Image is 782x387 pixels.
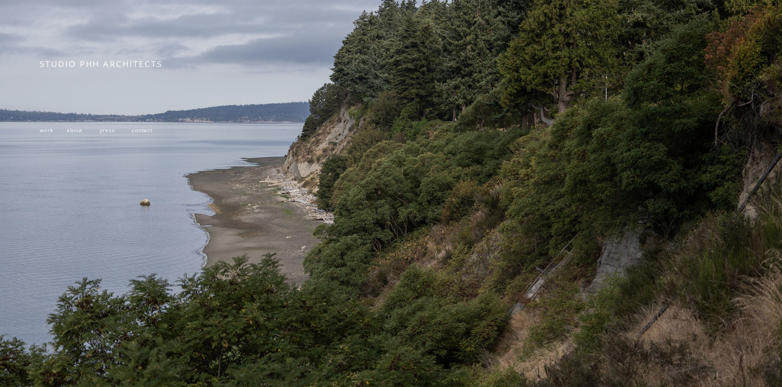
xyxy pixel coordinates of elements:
span: STUDIO PHH ARCHITECTS [40,58,162,69]
a: work [40,126,53,133]
a: press [100,126,115,133]
a: contact [132,126,153,133]
a: about [67,126,82,133]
